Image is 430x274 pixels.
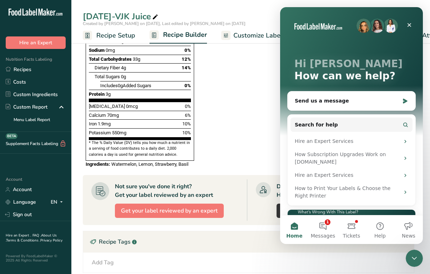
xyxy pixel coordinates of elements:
[98,121,111,126] span: 1.9mg
[133,56,140,62] span: 33g
[115,204,224,218] button: Get your label reviewed by an expert
[57,208,86,237] button: Tickets
[6,254,66,263] div: Powered By FoodLabelMaker © 2025 All Rights Reserved
[7,203,135,253] img: [Free Webinar] What's wrong with this Label?
[114,208,143,237] button: News
[184,83,191,88] span: 0%
[51,198,66,206] div: EN
[89,56,132,62] span: Total Carbohydrates
[83,10,160,23] div: [DATE]-VJK Juice
[29,208,57,237] button: Messages
[126,104,138,109] span: 0mcg
[115,182,213,199] div: Not sure you've done it right? Get your label reviewed by an expert
[280,7,423,244] iframe: Intercom live chat
[94,226,106,231] span: Help
[277,182,374,199] div: Don't have time to do it? Hire a labeling expert to do it for you
[31,226,55,231] span: Messages
[89,91,105,97] span: Protein
[95,65,120,70] span: Dietary Fiber
[123,11,136,24] div: Close
[89,104,125,109] span: [MEDICAL_DATA]
[86,161,110,167] span: Ingredients:
[182,130,191,135] span: 10%
[121,65,126,70] span: 4g
[221,28,283,44] a: Customize Label
[406,250,423,267] iframe: Intercom live chat
[185,104,191,109] span: 0%
[163,30,207,40] span: Recipe Builder
[89,48,105,53] span: Sodium
[86,208,114,237] button: Help
[118,83,123,88] span: 0g
[185,113,191,118] span: 6%
[6,233,31,238] a: Hire an Expert .
[184,48,191,53] span: 0%
[89,130,111,135] span: Potassium
[233,31,283,40] span: Customize Label
[83,231,414,253] div: Recipe Tags
[182,121,191,126] span: 10%
[6,133,17,139] div: BETA
[6,196,36,208] a: Language
[106,48,115,53] span: 0mg
[182,56,191,62] span: 12%
[63,226,80,231] span: Tickets
[106,91,111,97] span: 3g
[83,21,246,26] span: Created by [PERSON_NAME] on [DATE], Last edited by [PERSON_NAME] on [DATE]
[6,36,66,49] button: Hire an Expert
[32,233,41,238] a: FAQ .
[6,103,47,111] div: Custom Report
[89,121,97,126] span: Iron
[92,258,114,267] div: Add Tag
[6,238,40,243] a: Terms & Conditions .
[83,28,135,44] a: Recipe Setup
[107,113,119,118] span: 70mg
[150,27,207,44] a: Recipe Builder
[6,233,57,243] a: About Us .
[96,31,135,40] span: Recipe Setup
[121,74,126,79] span: 0g
[40,238,62,243] a: Privacy Policy
[95,74,120,79] span: Total Sugars
[277,204,347,218] a: Hire a Labeling Expert
[122,226,135,231] span: News
[100,83,151,88] span: Includes Added Sugars
[112,130,126,135] span: 550mg
[6,226,22,231] span: Home
[182,65,191,70] span: 14%
[89,140,191,158] section: * The % Daily Value (DV) tells you how much a nutrient in a serving of food contributes to a dail...
[89,113,106,118] span: Calcium
[111,161,188,167] span: Watermelon, Lemon, Strawberry, Basil
[121,206,218,215] span: Get your label reviewed by an expert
